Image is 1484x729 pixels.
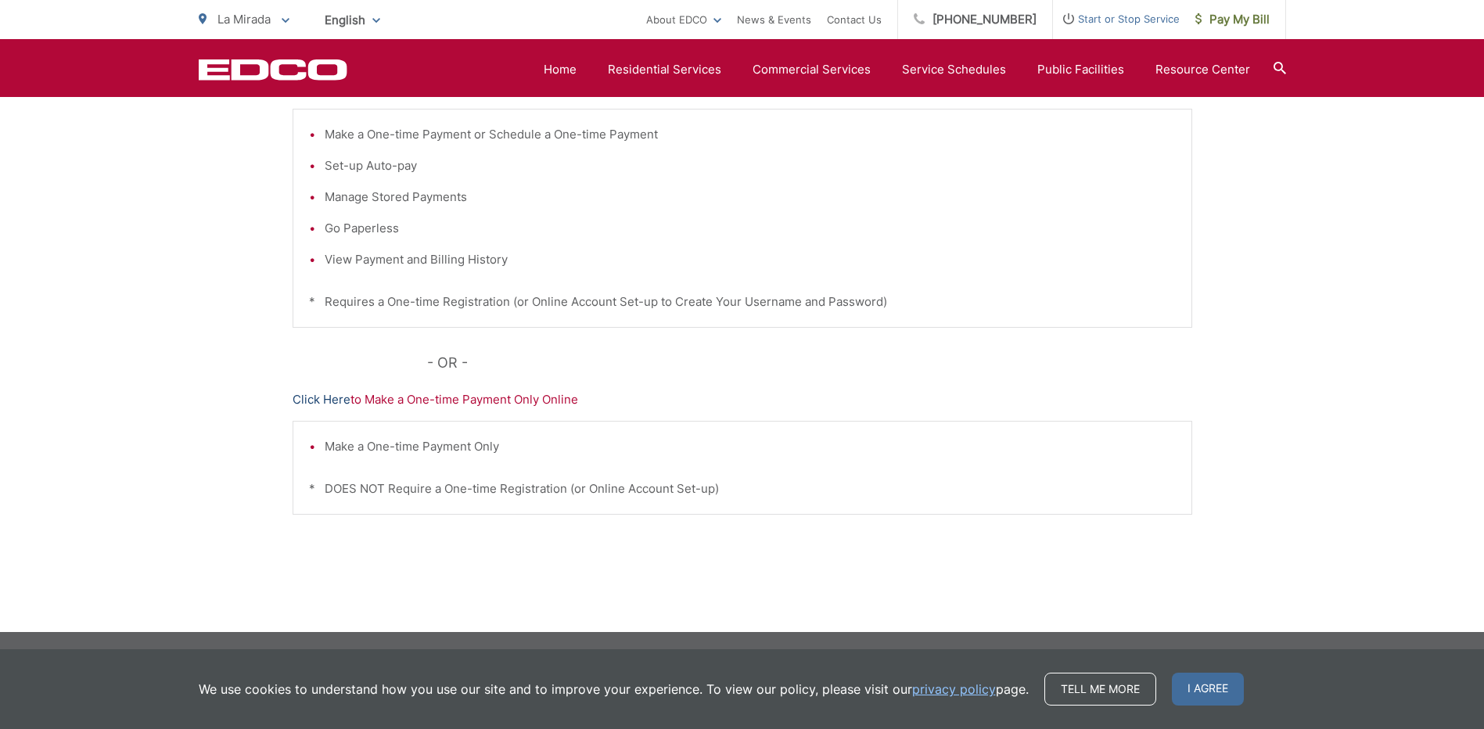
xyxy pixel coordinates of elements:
[544,60,577,79] a: Home
[199,59,347,81] a: EDCD logo. Return to the homepage.
[1044,673,1156,706] a: Tell me more
[1037,60,1124,79] a: Public Facilities
[309,293,1176,311] p: * Requires a One-time Registration (or Online Account Set-up to Create Your Username and Password)
[217,12,271,27] span: La Mirada
[1172,673,1244,706] span: I agree
[325,250,1176,269] li: View Payment and Billing History
[427,351,1192,375] p: - OR -
[325,125,1176,144] li: Make a One-time Payment or Schedule a One-time Payment
[912,680,996,698] a: privacy policy
[313,6,392,34] span: English
[325,188,1176,206] li: Manage Stored Payments
[293,390,1192,409] p: to Make a One-time Payment Only Online
[753,60,871,79] a: Commercial Services
[737,10,811,29] a: News & Events
[325,156,1176,175] li: Set-up Auto-pay
[646,10,721,29] a: About EDCO
[827,10,882,29] a: Contact Us
[608,60,721,79] a: Residential Services
[1155,60,1250,79] a: Resource Center
[325,437,1176,456] li: Make a One-time Payment Only
[325,219,1176,238] li: Go Paperless
[309,479,1176,498] p: * DOES NOT Require a One-time Registration (or Online Account Set-up)
[199,680,1029,698] p: We use cookies to understand how you use our site and to improve your experience. To view our pol...
[1195,10,1270,29] span: Pay My Bill
[902,60,1006,79] a: Service Schedules
[293,390,350,409] a: Click Here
